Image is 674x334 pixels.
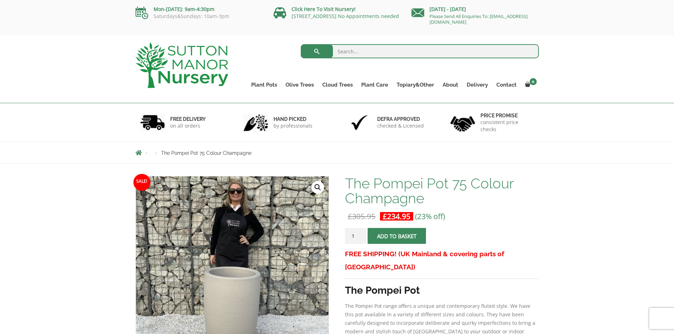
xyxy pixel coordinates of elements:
h1: The Pompei Pot 75 Colour Champagne [345,176,538,206]
span: The Pompei Pot 75 Colour Champagne [161,150,252,156]
span: £ [383,211,387,221]
span: (23% off) [415,211,445,221]
img: 4.jpg [450,112,475,133]
p: [DATE] - [DATE] [411,5,539,13]
input: Product quantity [345,228,366,244]
a: Plant Care [357,80,392,90]
bdi: 305.95 [348,211,375,221]
a: Plant Pots [247,80,281,90]
a: Topiary&Other [392,80,438,90]
h6: Defra approved [377,116,424,122]
img: 1.jpg [140,113,165,131]
img: logo [136,42,228,88]
img: 2.jpg [243,113,268,131]
h3: FREE SHIPPING! (UK Mainland & covering parts of [GEOGRAPHIC_DATA]) [345,247,538,274]
a: Delivery [462,80,492,90]
span: Sale! [133,174,150,191]
h6: FREE DELIVERY [170,116,206,122]
nav: Breadcrumbs [136,150,539,156]
a: Olive Trees [281,80,318,90]
p: consistent price checks [480,119,534,133]
a: [STREET_ADDRESS] No Appointments needed [292,13,399,19]
a: 0 [521,80,539,90]
p: Mon-[DATE]: 9am-4:30pm [136,5,263,13]
p: on all orders [170,122,206,129]
input: Search... [301,44,539,58]
a: View full-screen image gallery [311,181,324,194]
h6: Price promise [480,112,534,119]
span: £ [348,211,352,221]
h6: hand picked [273,116,312,122]
a: Please Send All Enquiries To: [EMAIL_ADDRESS][DOMAIN_NAME] [430,13,528,25]
strong: The Pompei Pot [345,285,420,296]
p: checked & Licensed [377,122,424,129]
p: Saturdays&Sundays: 10am-3pm [136,13,263,19]
button: Add to basket [368,228,426,244]
img: 3.jpg [347,113,372,131]
a: About [438,80,462,90]
span: 0 [530,78,537,85]
a: Click Here To Visit Nursery! [292,6,356,12]
p: by professionals [273,122,312,129]
a: Contact [492,80,521,90]
a: Cloud Trees [318,80,357,90]
bdi: 234.95 [383,211,410,221]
